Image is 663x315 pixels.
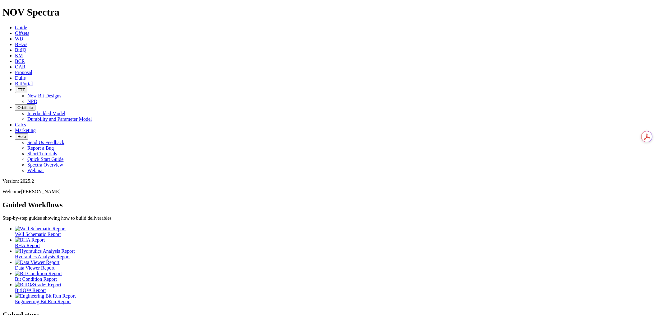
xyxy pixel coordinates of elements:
p: Step-by-step guides showing how to build deliverables [2,215,661,221]
span: Hydraulics Analysis Report [15,254,70,259]
img: Hydraulics Analysis Report [15,248,75,254]
a: BitIQ [15,47,26,53]
a: Well Schematic Report Well Schematic Report [15,226,661,237]
a: Offsets [15,31,29,36]
p: Welcome [2,189,661,195]
img: BHA Report [15,237,45,243]
a: Short Tutorials [27,151,57,156]
a: BitIQ&trade; Report BitIQ™ Report [15,282,661,293]
a: BHAs [15,42,27,47]
span: [PERSON_NAME] [21,189,61,194]
span: FTT [17,87,25,92]
a: KM [15,53,23,58]
img: Engineering Bit Run Report [15,293,76,299]
a: Report a Bug [27,145,54,151]
span: OrbitLite [17,105,33,110]
a: Calcs [15,122,26,127]
a: Marketing [15,128,36,133]
a: Durability and Parameter Model [27,116,92,122]
button: FTT [15,87,27,93]
a: Interbedded Model [27,111,65,116]
a: NPD [27,99,37,104]
div: Version: 2025.2 [2,178,661,184]
a: OAR [15,64,25,69]
img: Bit Condition Report [15,271,62,276]
a: BCR [15,59,25,64]
span: Bit Condition Report [15,276,57,282]
a: Guide [15,25,27,30]
a: WD [15,36,23,41]
img: Well Schematic Report [15,226,66,232]
span: BHA Report [15,243,40,248]
a: Dulls [15,75,26,81]
a: Data Viewer Report Data Viewer Report [15,260,661,270]
button: Help [15,133,28,140]
span: Help [17,134,26,139]
a: Send Us Feedback [27,140,64,145]
span: BitIQ™ Report [15,288,46,293]
span: Data Viewer Report [15,265,55,270]
a: Hydraulics Analysis Report Hydraulics Analysis Report [15,248,661,259]
h2: Guided Workflows [2,201,661,209]
a: Spectra Overview [27,162,63,167]
a: Quick Start Guide [27,157,63,162]
a: Bit Condition Report Bit Condition Report [15,271,661,282]
span: Engineering Bit Run Report [15,299,71,304]
a: New Bit Designs [27,93,61,98]
a: Proposal [15,70,32,75]
button: OrbitLite [15,104,35,111]
h1: NOV Spectra [2,7,661,18]
a: Engineering Bit Run Report Engineering Bit Run Report [15,293,661,304]
a: Webinar [27,168,44,173]
img: BitIQ&trade; Report [15,282,61,288]
a: BHA Report BHA Report [15,237,661,248]
img: Data Viewer Report [15,260,60,265]
a: BitPortal [15,81,33,86]
span: Well Schematic Report [15,232,61,237]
